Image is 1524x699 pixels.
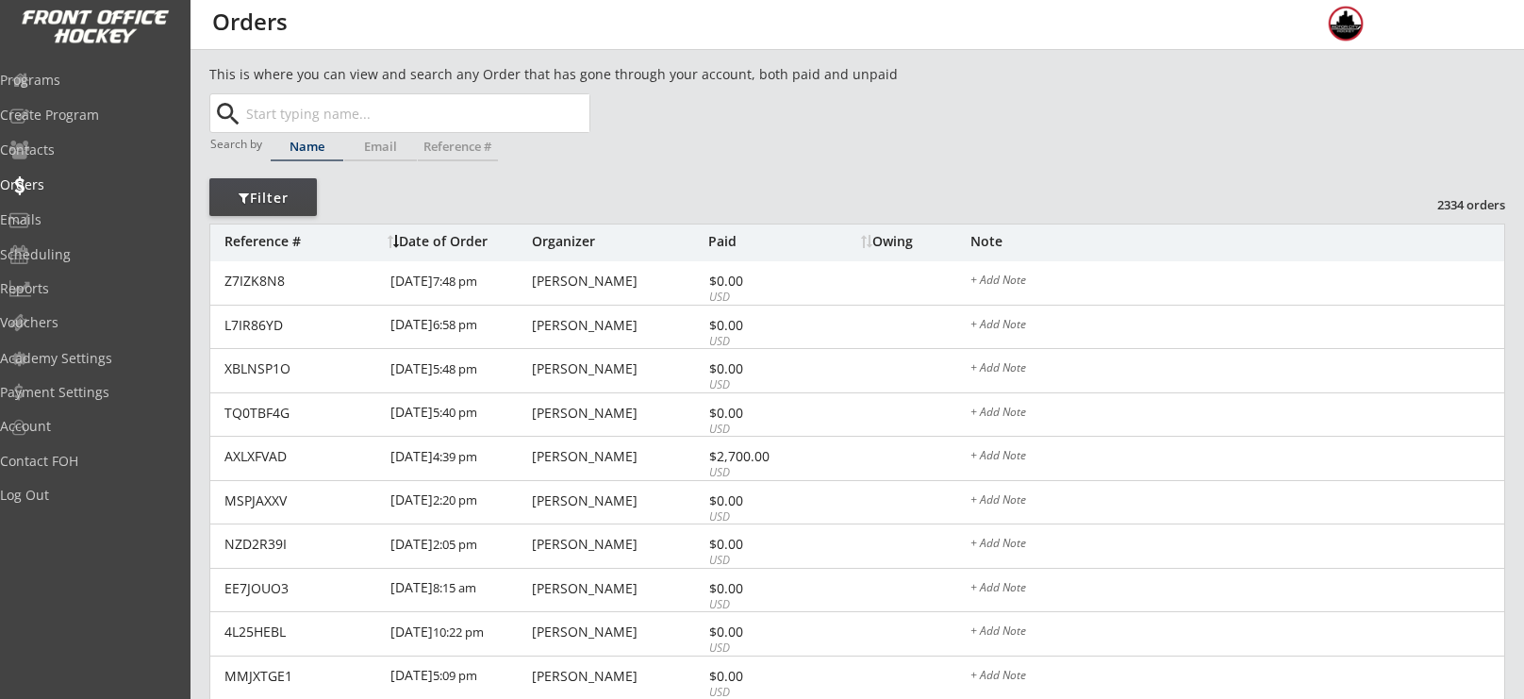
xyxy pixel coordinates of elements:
[861,235,969,248] div: Owing
[532,275,704,288] div: [PERSON_NAME]
[390,612,527,655] div: [DATE]
[390,349,527,391] div: [DATE]
[709,625,810,639] div: $0.00
[242,94,589,132] input: Start typing name...
[709,553,810,569] div: USD
[433,624,484,641] font: 10:22 pm
[709,319,810,332] div: $0.00
[970,538,1504,553] div: + Add Note
[210,138,264,150] div: Search by
[532,494,704,508] div: [PERSON_NAME]
[390,261,527,304] div: [DATE]
[224,494,379,508] div: MSPJAXXV
[433,448,477,465] font: 4:39 pm
[1407,196,1505,213] div: 2334 orders
[532,362,704,375] div: [PERSON_NAME]
[224,582,379,595] div: EE7JOUO3
[433,579,476,596] font: 8:15 am
[390,393,527,436] div: [DATE]
[209,65,1005,84] div: This is where you can view and search any Order that has gone through your account, both paid and...
[532,407,704,420] div: [PERSON_NAME]
[970,625,1504,641] div: + Add Note
[709,670,810,683] div: $0.00
[532,450,704,463] div: [PERSON_NAME]
[224,670,379,683] div: MMJXTGE1
[224,235,378,248] div: Reference #
[390,481,527,524] div: [DATE]
[390,657,527,699] div: [DATE]
[970,362,1504,377] div: + Add Note
[709,494,810,508] div: $0.00
[418,141,498,153] div: Reference #
[532,670,704,683] div: [PERSON_NAME]
[970,582,1504,597] div: + Add Note
[390,306,527,348] div: [DATE]
[970,670,1504,685] div: + Add Note
[224,407,379,420] div: TQ0TBF4G
[709,290,810,306] div: USD
[224,625,379,639] div: 4L25HEBL
[970,275,1504,290] div: + Add Note
[709,334,810,350] div: USD
[388,235,527,248] div: Date of Order
[709,377,810,393] div: USD
[224,362,379,375] div: XBLNSP1O
[709,509,810,525] div: USD
[709,362,810,375] div: $0.00
[433,536,477,553] font: 2:05 pm
[390,437,527,479] div: [DATE]
[224,538,379,551] div: NZD2R39I
[970,235,1504,248] div: Note
[390,524,527,567] div: [DATE]
[433,273,477,290] font: 7:48 pm
[433,360,477,377] font: 5:48 pm
[344,141,417,153] div: Email
[433,404,477,421] font: 5:40 pm
[532,625,704,639] div: [PERSON_NAME]
[209,189,317,208] div: Filter
[433,667,477,684] font: 5:09 pm
[532,582,704,595] div: [PERSON_NAME]
[709,275,810,288] div: $0.00
[709,641,810,657] div: USD
[970,494,1504,509] div: + Add Note
[709,407,810,420] div: $0.00
[709,465,810,481] div: USD
[271,141,343,153] div: Name
[532,538,704,551] div: [PERSON_NAME]
[532,235,704,248] div: Organizer
[212,99,243,129] button: search
[709,450,810,463] div: $2,700.00
[970,407,1504,422] div: + Add Note
[970,450,1504,465] div: + Add Note
[433,316,477,333] font: 6:58 pm
[709,582,810,595] div: $0.00
[224,319,379,332] div: L7IR86YD
[708,235,810,248] div: Paid
[709,422,810,438] div: USD
[433,491,477,508] font: 2:20 pm
[709,597,810,613] div: USD
[709,538,810,551] div: $0.00
[224,275,379,288] div: Z7IZK8N8
[224,450,379,463] div: AXLXFVAD
[970,319,1504,334] div: + Add Note
[532,319,704,332] div: [PERSON_NAME]
[390,569,527,611] div: [DATE]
